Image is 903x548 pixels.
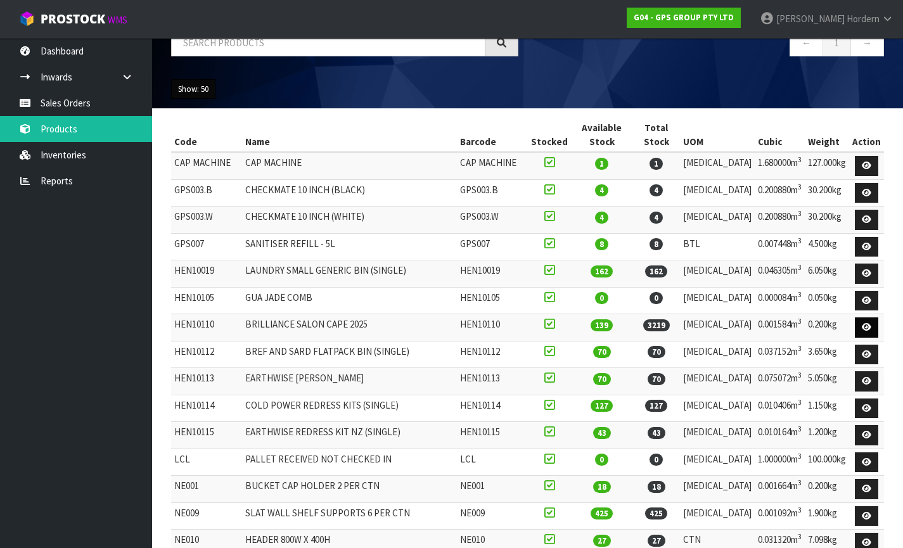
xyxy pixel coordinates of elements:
[798,317,802,326] sup: 3
[650,212,663,224] span: 4
[755,449,805,476] td: 1.000000m
[680,233,755,260] td: BTL
[593,427,611,439] span: 43
[805,314,849,341] td: 0.200kg
[242,207,457,234] td: CHECKMATE 10 INCH (WHITE)
[171,422,242,449] td: HEN10115
[805,368,849,395] td: 5.050kg
[645,265,667,277] span: 162
[798,290,802,299] sup: 3
[528,118,571,152] th: Stocked
[850,29,884,56] a: →
[595,184,608,196] span: 4
[171,341,242,368] td: HEN10112
[19,11,35,27] img: cube-alt.png
[798,155,802,164] sup: 3
[595,454,608,466] span: 0
[108,14,127,26] small: WMS
[457,260,528,288] td: HEN10019
[171,502,242,530] td: NE009
[242,233,457,260] td: SANITISER REFILL - 5L
[457,152,528,179] td: CAP MACHINE
[755,152,805,179] td: 1.680000m
[457,287,528,314] td: HEN10105
[242,260,457,288] td: LAUNDRY SMALL GENERIC BIN (SINGLE)
[591,400,613,412] span: 127
[680,152,755,179] td: [MEDICAL_DATA]
[633,118,680,152] th: Total Stock
[171,79,215,99] button: Show: 50
[805,449,849,476] td: 100.000kg
[650,158,663,170] span: 1
[680,287,755,314] td: [MEDICAL_DATA]
[805,476,849,503] td: 0.200kg
[595,158,608,170] span: 1
[805,207,849,234] td: 30.200kg
[648,535,665,547] span: 27
[171,118,242,152] th: Code
[755,422,805,449] td: 0.010164m
[805,233,849,260] td: 4.500kg
[755,368,805,395] td: 0.075072m
[457,118,528,152] th: Barcode
[680,422,755,449] td: [MEDICAL_DATA]
[755,395,805,422] td: 0.010406m
[457,422,528,449] td: HEN10115
[242,502,457,530] td: SLAT WALL SHELF SUPPORTS 6 PER CTN
[171,449,242,476] td: LCL
[171,260,242,288] td: HEN10019
[805,395,849,422] td: 1.150kg
[171,287,242,314] td: HEN10105
[242,449,457,476] td: PALLET RECEIVED NOT CHECKED IN
[755,502,805,530] td: 0.001092m
[680,341,755,368] td: [MEDICAL_DATA]
[798,532,802,541] sup: 3
[457,368,528,395] td: HEN10113
[242,118,457,152] th: Name
[648,427,665,439] span: 43
[242,287,457,314] td: GUA JADE COMB
[805,341,849,368] td: 3.650kg
[595,238,608,250] span: 8
[634,12,734,23] strong: G04 - GPS GROUP PTY LTD
[847,13,880,25] span: Hordern
[242,179,457,207] td: CHECKMATE 10 INCH (BLACK)
[595,292,608,304] span: 0
[650,184,663,196] span: 4
[798,452,802,461] sup: 3
[457,476,528,503] td: NE001
[593,535,611,547] span: 27
[242,368,457,395] td: EARTHWISE [PERSON_NAME]
[645,507,667,519] span: 425
[755,233,805,260] td: 0.007448m
[591,319,613,331] span: 139
[242,341,457,368] td: BREF AND SARD FLATPACK BIN (SINGLE)
[650,238,663,250] span: 8
[680,476,755,503] td: [MEDICAL_DATA]
[643,319,670,331] span: 3219
[171,207,242,234] td: GPS003.W
[457,314,528,341] td: HEN10110
[41,11,105,27] span: ProStock
[242,395,457,422] td: COLD POWER REDRESS KITS (SINGLE)
[805,287,849,314] td: 0.050kg
[571,118,633,152] th: Available Stock
[650,292,663,304] span: 0
[171,152,242,179] td: CAP MACHINE
[680,314,755,341] td: [MEDICAL_DATA]
[591,507,613,519] span: 425
[457,341,528,368] td: HEN10112
[457,179,528,207] td: GPS003.B
[645,400,667,412] span: 127
[171,395,242,422] td: HEN10114
[171,368,242,395] td: HEN10113
[755,260,805,288] td: 0.046305m
[650,454,663,466] span: 0
[805,179,849,207] td: 30.200kg
[171,29,485,56] input: Search products
[798,182,802,191] sup: 3
[595,212,608,224] span: 4
[755,476,805,503] td: 0.001664m
[798,398,802,407] sup: 3
[593,373,611,385] span: 70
